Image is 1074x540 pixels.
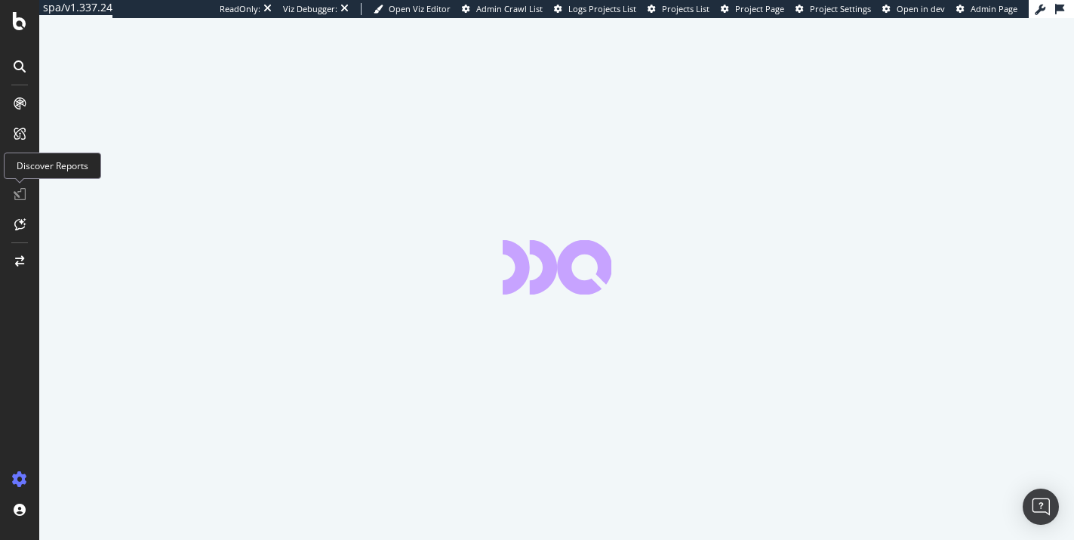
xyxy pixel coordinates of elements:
span: Admin Page [971,3,1017,14]
div: animation [503,240,611,295]
div: ReadOnly: [220,3,260,15]
div: Discover Reports [4,153,101,179]
span: Project Page [735,3,784,14]
a: Logs Projects List [554,3,636,15]
a: Projects List [648,3,709,15]
a: Open in dev [882,3,945,15]
div: Viz Debugger: [283,3,337,15]
span: Projects List [662,3,709,14]
a: Admin Crawl List [462,3,543,15]
a: Project Page [721,3,784,15]
span: Open Viz Editor [389,3,451,14]
span: Admin Crawl List [476,3,543,14]
a: Project Settings [795,3,871,15]
span: Open in dev [897,3,945,14]
a: Open Viz Editor [374,3,451,15]
a: Admin Page [956,3,1017,15]
div: Open Intercom Messenger [1023,489,1059,525]
span: Logs Projects List [568,3,636,14]
span: Project Settings [810,3,871,14]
